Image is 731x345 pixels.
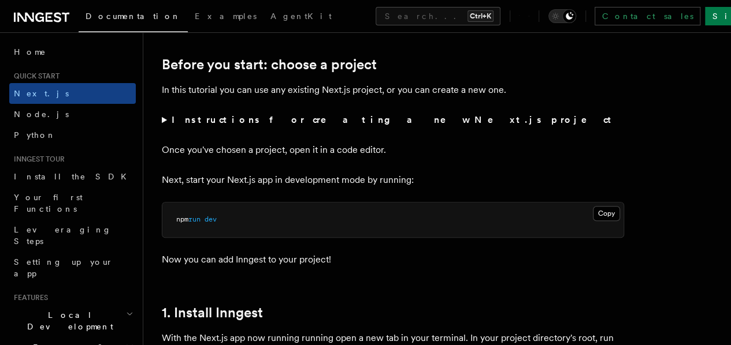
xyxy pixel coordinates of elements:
a: Setting up your app [9,252,136,284]
a: Next.js [9,83,136,104]
span: Features [9,293,48,302]
strong: Instructions for creating a new Next.js project [172,114,616,125]
p: In this tutorial you can use any existing Next.js project, or you can create a new one. [162,82,624,98]
a: Contact sales [595,7,700,25]
a: Leveraging Steps [9,219,136,252]
button: Local Development [9,305,136,337]
a: Python [9,125,136,145]
span: Examples [195,12,257,21]
span: AgentKit [270,12,332,21]
a: Before you start: choose a project [162,57,377,73]
a: 1. Install Inngest [162,305,263,321]
span: run [188,215,201,223]
a: AgentKit [264,3,339,31]
summary: Instructions for creating a new Next.js project [162,112,624,128]
span: Leveraging Steps [14,225,112,246]
p: Once you've chosen a project, open it in a code editor. [162,142,624,158]
span: Python [14,130,56,140]
span: Your first Functions [14,193,83,213]
span: Inngest tour [9,155,65,164]
button: Copy [593,206,620,221]
span: Node.js [14,110,69,119]
a: Documentation [79,3,188,32]
span: Install the SDK [14,172,133,181]
kbd: Ctrl+K [467,10,493,22]
button: Search...Ctrl+K [376,7,500,25]
span: dev [205,215,217,223]
button: Toggle dark mode [548,9,576,23]
a: Home [9,42,136,62]
p: Now you can add Inngest to your project! [162,252,624,268]
span: Setting up your app [14,257,113,278]
span: Documentation [86,12,181,21]
span: npm [176,215,188,223]
a: Your first Functions [9,187,136,219]
a: Install the SDK [9,166,136,187]
span: Local Development [9,309,126,332]
span: Next.js [14,89,69,98]
p: Next, start your Next.js app in development mode by running: [162,172,624,188]
span: Quick start [9,72,60,81]
a: Examples [188,3,264,31]
a: Node.js [9,104,136,125]
span: Home [14,46,46,58]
